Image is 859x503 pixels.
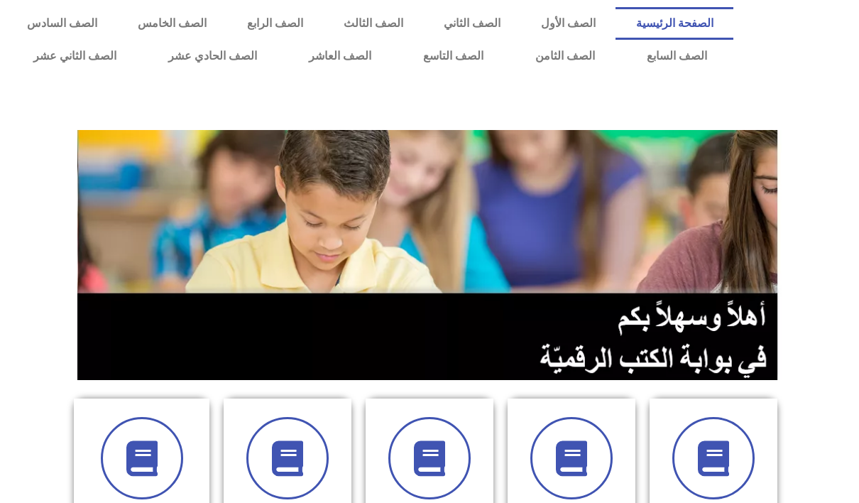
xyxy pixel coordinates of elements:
[398,40,510,72] a: الصف التاسع
[520,7,615,40] a: الصف الأول
[142,40,283,72] a: الصف الحادي عشر
[283,40,397,72] a: الصف العاشر
[7,7,118,40] a: الصف السادس
[615,7,733,40] a: الصفحة الرئيسية
[621,40,733,72] a: الصف السابع
[324,7,424,40] a: الصف الثالث
[118,7,227,40] a: الصف الخامس
[227,7,324,40] a: الصف الرابع
[423,7,520,40] a: الصف الثاني
[7,40,142,72] a: الصف الثاني عشر
[510,40,621,72] a: الصف الثامن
